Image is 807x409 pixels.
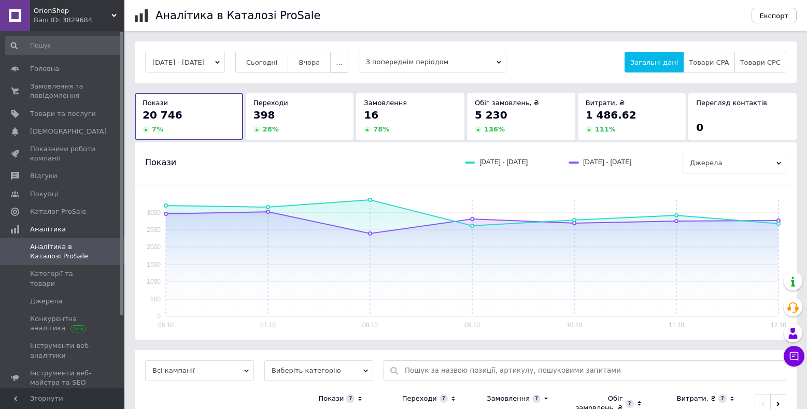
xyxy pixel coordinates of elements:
text: 0 [157,313,161,320]
span: 20 746 [143,109,182,121]
span: Конкурентна аналітика [30,314,96,333]
text: 09.10 [464,322,480,329]
span: З попереднім періодом [359,52,506,72]
span: Замовлення [364,99,407,107]
span: 0 [696,121,703,134]
span: Аналітика в Каталозі ProSale [30,242,96,261]
text: 1000 [147,278,161,285]
button: [DATE] - [DATE] [145,52,225,72]
text: 06.10 [158,322,174,329]
span: Аналітика [30,225,66,234]
button: Вчора [288,52,331,72]
text: 1500 [147,261,161,268]
span: 136 % [484,125,505,133]
text: 08.10 [362,322,378,329]
div: Ваш ID: 3829684 [34,16,124,25]
span: Покази [143,99,168,107]
text: 2000 [147,243,161,251]
span: Товари CPA [689,59,729,66]
span: ... [336,59,342,66]
h1: Аналітика в Каталозі ProSale [155,9,320,22]
div: Переходи [402,394,437,403]
button: Товари CPC [734,52,786,72]
text: 10.10 [567,322,582,329]
span: Замовлення та повідомлення [30,82,96,100]
span: Сьогодні [246,59,278,66]
span: 1 486.62 [586,109,636,121]
button: Експорт [752,8,797,23]
text: 500 [150,296,161,303]
span: Каталог ProSale [30,207,86,216]
span: Вчора [299,59,320,66]
div: Покази [318,394,344,403]
text: 3000 [147,209,161,216]
button: Загальні дані [625,52,684,72]
span: 5 230 [475,109,507,121]
button: ... [330,52,348,72]
span: Відгуки [30,171,57,181]
text: 11.10 [669,322,684,329]
span: 16 [364,109,378,121]
span: Джерела [30,297,62,306]
span: 78 % [373,125,389,133]
button: Сьогодні [235,52,289,72]
span: 111 % [595,125,616,133]
span: Категорії та товари [30,269,96,288]
span: 28 % [263,125,279,133]
input: Пошук [5,36,122,55]
span: Всі кампанії [145,360,254,381]
span: Переходи [253,99,288,107]
span: 398 [253,109,275,121]
span: Товари CPC [740,59,781,66]
input: Пошук за назвою позиції, артикулу, пошуковими запитами [405,361,781,381]
span: Джерела [683,153,786,173]
button: Товари CPA [683,52,734,72]
span: Обіг замовлень, ₴ [475,99,539,107]
span: Перегляд контактів [696,99,767,107]
span: Інструменти веб-майстра та SEO [30,369,96,387]
div: Витрати, ₴ [676,394,716,403]
span: [DEMOGRAPHIC_DATA] [30,127,107,136]
span: Інструменти веб-аналітики [30,341,96,360]
span: Експорт [760,12,789,20]
div: Замовлення [487,394,530,403]
text: 12.10 [771,322,786,329]
span: 7 % [152,125,163,133]
span: Загальні дані [630,59,678,66]
button: Чат з покупцем [784,346,804,367]
span: Головна [30,64,59,74]
span: OrionShop [34,6,111,16]
span: Товари та послуги [30,109,96,119]
span: Показники роботи компанії [30,144,96,163]
text: 2500 [147,226,161,233]
span: Витрати, ₴ [586,99,625,107]
span: Покупці [30,189,58,199]
span: Виберіть категорію [264,360,373,381]
text: 07.10 [260,322,276,329]
span: Покази [145,157,176,168]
